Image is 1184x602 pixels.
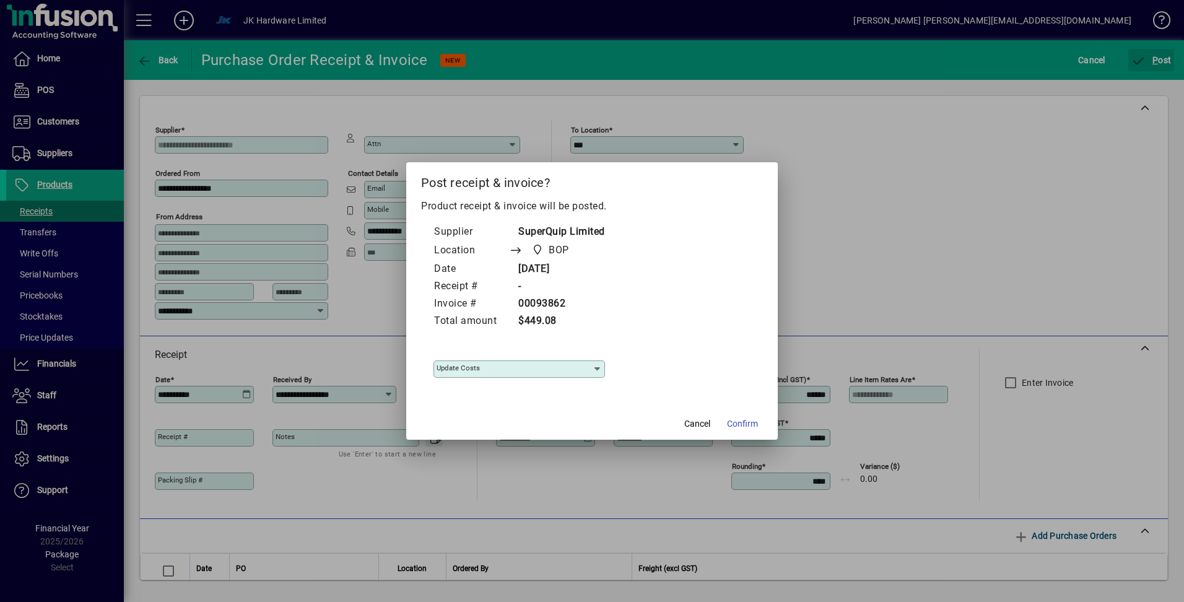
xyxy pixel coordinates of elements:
mat-label: Update costs [437,364,480,372]
td: Supplier [433,224,509,241]
button: Confirm [722,412,763,435]
p: Product receipt & invoice will be posted. [421,199,763,214]
span: Cancel [684,417,710,430]
td: - [509,278,605,295]
td: Receipt # [433,278,509,295]
td: Total amount [433,313,509,330]
span: Confirm [727,417,758,430]
td: Date [433,261,509,278]
td: 00093862 [509,295,605,313]
span: BOP [549,243,569,258]
td: Location [433,241,509,261]
span: BOP [528,242,574,259]
td: $449.08 [509,313,605,330]
td: [DATE] [509,261,605,278]
td: Invoice # [433,295,509,313]
button: Cancel [677,412,717,435]
h2: Post receipt & invoice? [406,162,778,198]
td: SuperQuip Limited [509,224,605,241]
